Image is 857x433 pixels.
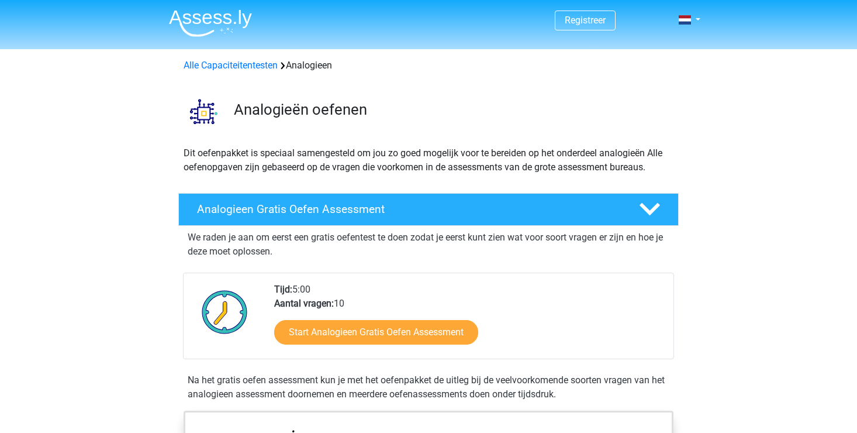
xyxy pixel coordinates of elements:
[183,373,674,401] div: Na het gratis oefen assessment kun je met het oefenpakket de uitleg bij de veelvoorkomende soorte...
[184,146,673,174] p: Dit oefenpakket is speciaal samengesteld om jou zo goed mogelijk voor te bereiden op het onderdee...
[179,59,678,73] div: Analogieen
[169,9,252,37] img: Assessly
[179,87,229,136] img: analogieen
[234,101,669,119] h3: Analogieën oefenen
[188,231,669,259] p: We raden je aan om eerst een gratis oefentest te doen zodat je eerst kunt zien wat voor soort vra...
[274,298,334,309] b: Aantal vragen:
[565,15,606,26] a: Registreer
[274,284,292,295] b: Tijd:
[274,320,478,345] a: Start Analogieen Gratis Oefen Assessment
[195,283,254,341] img: Klok
[174,193,683,226] a: Analogieen Gratis Oefen Assessment
[197,202,620,216] h4: Analogieen Gratis Oefen Assessment
[265,283,673,359] div: 5:00 10
[184,60,278,71] a: Alle Capaciteitentesten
